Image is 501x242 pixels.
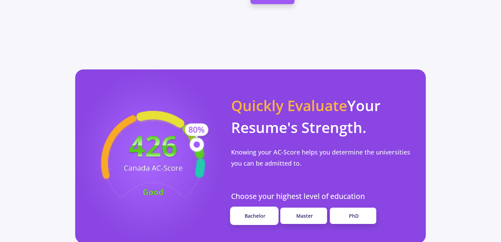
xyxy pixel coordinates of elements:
[330,208,377,224] a: PhD
[349,212,359,219] span: PhD
[296,212,313,219] span: Master
[280,208,327,224] a: Master
[245,212,265,219] span: Bachelor
[231,94,417,138] p: Your Resume's Strength.
[231,208,278,224] a: Bachelor
[231,191,417,202] p: Choose your highest level of education
[231,95,347,115] span: Quickly Evaluate
[77,101,230,212] img: acscore
[231,147,417,169] p: Knowing your AC-Score helps you determine the universities you can be admitted to.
